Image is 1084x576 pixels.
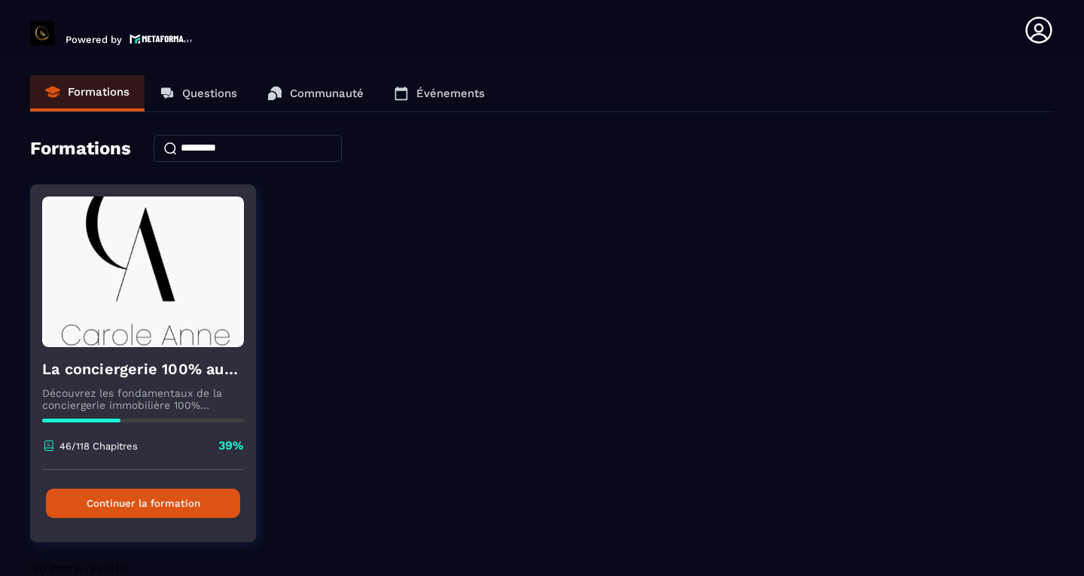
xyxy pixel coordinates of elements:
img: logo [129,32,193,45]
p: Découvrez les fondamentaux de la conciergerie immobilière 100% automatisée. Cette formation est c... [42,387,244,411]
a: formation-backgroundLa conciergerie 100% automatiséeDécouvrez les fondamentaux de la conciergerie... [30,184,275,561]
p: Communauté [290,87,364,100]
a: Formations [30,75,145,111]
span: No more results! [30,561,129,575]
button: Continuer la formation [46,489,240,518]
h4: La conciergerie 100% automatisée [42,358,244,379]
p: Événements [416,87,485,100]
p: 46/118 Chapitres [59,440,138,452]
p: Questions [182,87,237,100]
p: Formations [68,85,129,99]
a: Événements [379,75,500,111]
p: 39% [218,437,244,454]
p: Powered by [65,34,122,45]
a: Questions [145,75,252,111]
img: formation-background [42,197,244,347]
img: logo-branding [30,21,54,45]
a: Communauté [252,75,379,111]
h4: Formations [30,138,131,159]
